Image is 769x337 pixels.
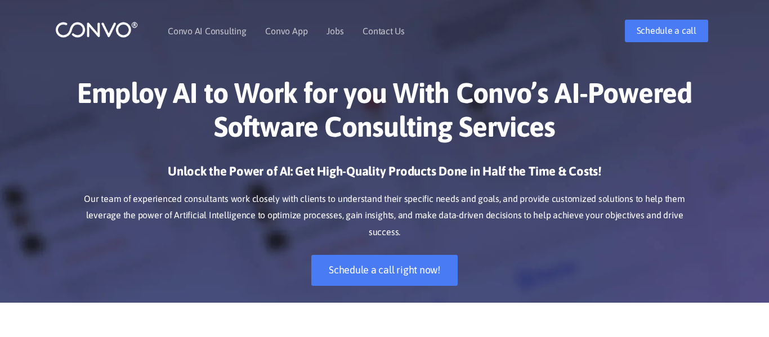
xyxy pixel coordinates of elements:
a: Contact Us [363,26,405,35]
a: Convo App [265,26,307,35]
a: Schedule a call right now! [311,255,458,286]
img: logo_1.png [55,21,138,38]
a: Jobs [327,26,343,35]
p: Our team of experienced consultants work closely with clients to understand their specific needs ... [72,191,697,241]
a: Schedule a call [625,20,708,42]
h1: Employ AI to Work for you With Convo’s AI-Powered Software Consulting Services [72,76,697,152]
a: Convo AI Consulting [168,26,246,35]
h3: Unlock the Power of AI: Get High-Quality Products Done in Half the Time & Costs! [72,163,697,188]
